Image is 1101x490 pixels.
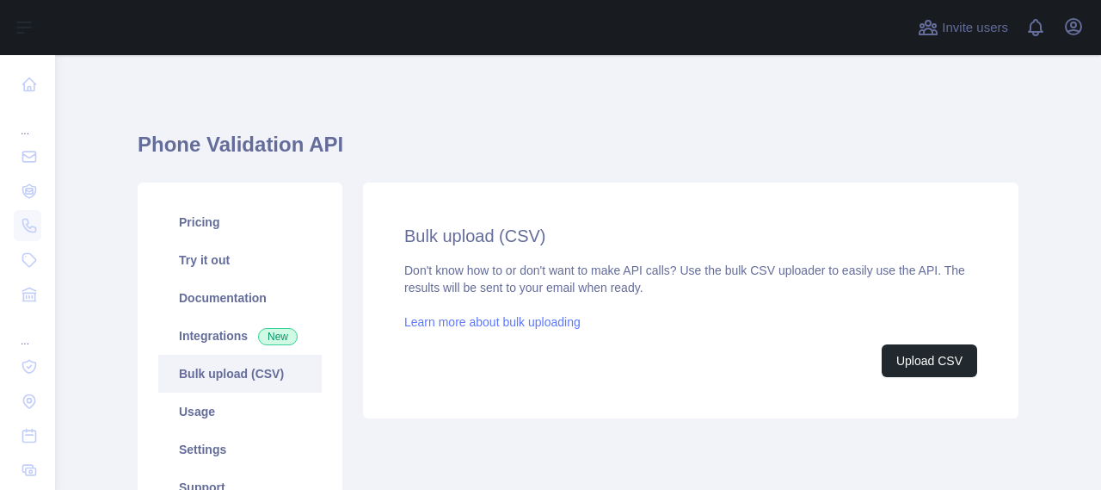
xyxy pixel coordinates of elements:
[158,431,322,468] a: Settings
[158,393,322,431] a: Usage
[138,131,1018,172] h1: Phone Validation API
[914,14,1012,41] button: Invite users
[404,262,977,377] div: Don't know how to or don't want to make API calls? Use the bulk CSV uploader to easily use the AP...
[158,317,322,355] a: Integrations New
[14,103,41,138] div: ...
[158,279,322,317] a: Documentation
[404,315,581,329] a: Learn more about bulk uploading
[14,313,41,348] div: ...
[158,355,322,393] a: Bulk upload (CSV)
[882,344,977,377] button: Upload CSV
[258,328,298,345] span: New
[158,203,322,241] a: Pricing
[404,224,977,248] h2: Bulk upload (CSV)
[942,18,1008,38] span: Invite users
[158,241,322,279] a: Try it out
